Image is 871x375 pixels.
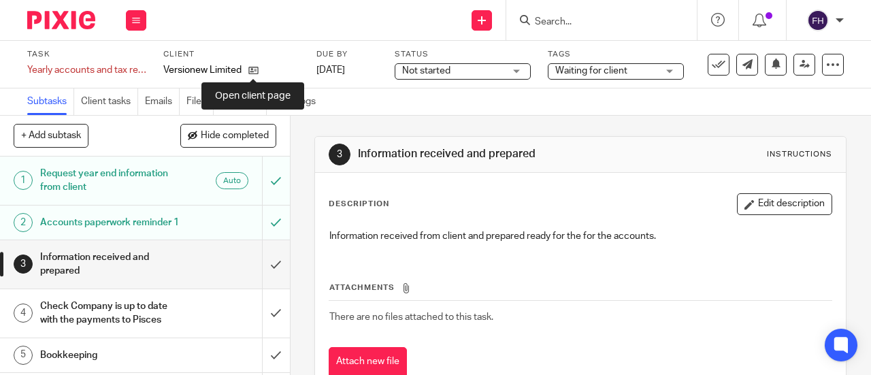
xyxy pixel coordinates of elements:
button: Edit description [737,193,832,215]
p: Information received from client and prepared ready for the for the accounts. [329,229,832,243]
a: Files [186,88,214,115]
label: Task [27,49,146,60]
button: Hide completed [180,124,276,147]
div: 3 [329,144,350,165]
div: 4 [14,304,33,323]
span: Attachments [329,284,395,291]
h1: Bookkeeping [40,345,179,365]
div: 1 [14,171,33,190]
span: There are no files attached to this task. [329,312,493,322]
a: Notes (0) [220,88,267,115]
p: Versionew Limited [163,63,242,77]
p: Description [329,199,389,210]
div: Yearly accounts and tax return - Automatic - September 2023 [27,63,146,77]
span: Waiting for client [555,66,627,76]
a: Audit logs [274,88,323,115]
h1: Request year end information from client [40,163,179,198]
div: 2 [14,213,33,232]
button: + Add subtask [14,124,88,147]
span: Not started [402,66,450,76]
div: Instructions [767,149,832,160]
img: Pixie [27,11,95,29]
input: Search [533,16,656,29]
h1: Information received and prepared [358,147,610,161]
a: Subtasks [27,88,74,115]
div: Auto [216,172,248,189]
label: Due by [316,49,378,60]
div: Yearly accounts and tax return - Automatic - [DATE] [27,63,146,77]
a: Emails [145,88,180,115]
label: Client [163,49,299,60]
label: Tags [548,49,684,60]
h1: Information received and prepared [40,247,179,282]
h1: Check Company is up to date with the payments to Pisces [40,296,179,331]
span: Hide completed [201,131,269,142]
div: 5 [14,346,33,365]
span: [DATE] [316,65,345,75]
label: Status [395,49,531,60]
h1: Accounts paperwork reminder 1 [40,212,179,233]
div: 3 [14,255,33,274]
a: Client tasks [81,88,138,115]
img: svg%3E [807,10,829,31]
